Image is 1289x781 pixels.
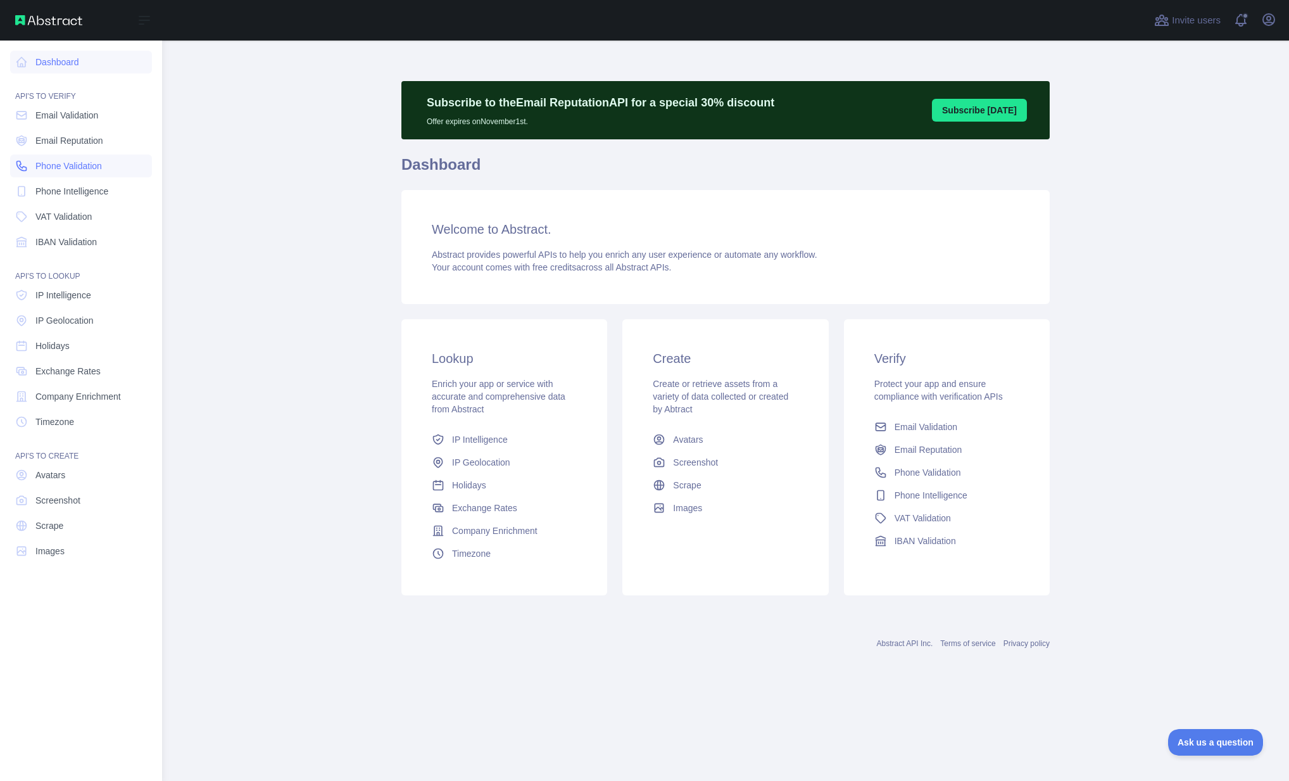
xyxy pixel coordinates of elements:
[35,314,94,327] span: IP Geolocation
[1003,639,1050,648] a: Privacy policy
[877,639,933,648] a: Abstract API Inc.
[432,350,577,367] h3: Lookup
[10,464,152,486] a: Avatars
[10,256,152,281] div: API'S TO LOOKUP
[10,360,152,383] a: Exchange Rates
[895,443,962,456] span: Email Reputation
[35,185,108,198] span: Phone Intelligence
[895,466,961,479] span: Phone Validation
[895,535,956,547] span: IBAN Validation
[432,250,817,260] span: Abstract provides powerful APIs to help you enrich any user experience or automate any workflow.
[895,421,957,433] span: Email Validation
[869,507,1024,530] a: VAT Validation
[35,109,98,122] span: Email Validation
[427,111,774,127] p: Offer expires on November 1st.
[532,262,576,272] span: free credits
[10,180,152,203] a: Phone Intelligence
[427,474,582,497] a: Holidays
[895,489,967,502] span: Phone Intelligence
[673,433,703,446] span: Avatars
[648,497,803,519] a: Images
[452,479,486,492] span: Holidays
[10,489,152,512] a: Screenshot
[673,502,702,514] span: Images
[10,514,152,537] a: Scrape
[401,155,1050,185] h1: Dashboard
[869,484,1024,507] a: Phone Intelligence
[874,350,1019,367] h3: Verify
[869,438,1024,461] a: Email Reputation
[452,502,517,514] span: Exchange Rates
[432,262,671,272] span: Your account comes with across all Abstract APIs.
[1172,13,1221,28] span: Invite users
[653,379,788,414] span: Create or retrieve assets from a variety of data collected or created by Abtract
[35,469,65,481] span: Avatars
[673,456,718,469] span: Screenshot
[869,416,1024,438] a: Email Validation
[648,451,803,474] a: Screenshot
[10,231,152,253] a: IBAN Validation
[35,134,103,147] span: Email Reputation
[895,512,951,524] span: VAT Validation
[1152,10,1223,30] button: Invite users
[427,94,774,111] p: Subscribe to the Email Reputation API for a special 30 % discount
[427,428,582,451] a: IP Intelligence
[10,76,152,101] div: API'S TO VERIFY
[452,547,491,560] span: Timezone
[427,519,582,542] a: Company Enrichment
[10,436,152,461] div: API'S TO CREATE
[35,210,92,223] span: VAT Validation
[10,104,152,127] a: Email Validation
[10,155,152,177] a: Phone Validation
[35,545,65,557] span: Images
[874,379,1003,402] span: Protect your app and ensure compliance with verification APIs
[10,51,152,73] a: Dashboard
[452,456,510,469] span: IP Geolocation
[35,289,91,302] span: IP Intelligence
[648,474,803,497] a: Scrape
[10,540,152,562] a: Images
[452,524,538,537] span: Company Enrichment
[35,416,74,428] span: Timezone
[648,428,803,451] a: Avatars
[673,479,701,492] span: Scrape
[35,236,97,248] span: IBAN Validation
[10,205,152,228] a: VAT Validation
[432,220,1019,238] h3: Welcome to Abstract.
[452,433,508,446] span: IP Intelligence
[35,519,63,532] span: Scrape
[427,497,582,519] a: Exchange Rates
[653,350,798,367] h3: Create
[35,494,80,507] span: Screenshot
[940,639,995,648] a: Terms of service
[432,379,565,414] span: Enrich your app or service with accurate and comprehensive data from Abstract
[10,410,152,433] a: Timezone
[427,451,582,474] a: IP Geolocation
[10,284,152,307] a: IP Intelligence
[10,385,152,408] a: Company Enrichment
[10,129,152,152] a: Email Reputation
[427,542,582,565] a: Timezone
[15,15,82,25] img: Abstract API
[10,334,152,357] a: Holidays
[35,340,70,352] span: Holidays
[35,390,121,403] span: Company Enrichment
[10,309,152,332] a: IP Geolocation
[932,99,1027,122] button: Subscribe [DATE]
[869,461,1024,484] a: Phone Validation
[35,365,101,378] span: Exchange Rates
[35,160,102,172] span: Phone Validation
[1168,729,1264,756] iframe: Toggle Customer Support
[869,530,1024,552] a: IBAN Validation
